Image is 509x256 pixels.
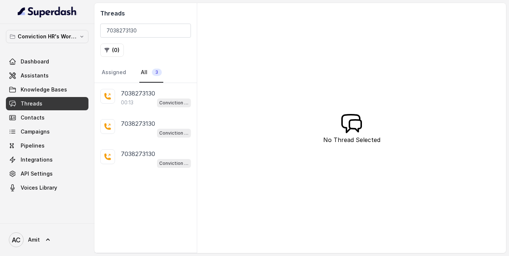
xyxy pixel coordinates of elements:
span: Knowledge Bases [21,86,67,93]
a: Amit [6,229,88,250]
button: (0) [100,44,124,57]
p: Conviction HR's Workspace [18,32,77,41]
a: Assistants [6,69,88,82]
a: Assigned [100,63,128,83]
span: API Settings [21,170,53,177]
span: Contacts [21,114,45,121]
span: Assistants [21,72,49,79]
p: 7038273130 [121,149,155,158]
p: Conviction HR Outbound Assistant [159,129,189,137]
span: Integrations [21,156,53,163]
p: 7038273130 [121,119,155,128]
a: Integrations [6,153,88,166]
a: Contacts [6,111,88,124]
h2: Threads [100,9,191,18]
a: Pipelines [6,139,88,152]
button: Conviction HR's Workspace [6,30,88,43]
text: AC [12,236,21,244]
span: Amit [28,236,40,243]
a: Campaigns [6,125,88,138]
span: Voices Library [21,184,57,191]
img: light.svg [18,6,77,18]
span: Pipelines [21,142,45,149]
p: Conviction HR Outbound Assistant [159,160,189,167]
a: All3 [139,63,163,83]
nav: Tabs [100,63,191,83]
span: Dashboard [21,58,49,65]
input: Search by Call ID or Phone Number [100,24,191,38]
a: Threads [6,97,88,110]
span: Campaigns [21,128,50,135]
p: No Thread Selected [323,135,380,144]
span: Threads [21,100,42,107]
a: Dashboard [6,55,88,68]
span: 3 [152,69,162,76]
a: Voices Library [6,181,88,194]
a: Knowledge Bases [6,83,88,96]
p: 00:13 [121,99,133,106]
p: Conviction HR Outbound Assistant [159,99,189,107]
p: 7038273130 [121,89,155,98]
a: API Settings [6,167,88,180]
